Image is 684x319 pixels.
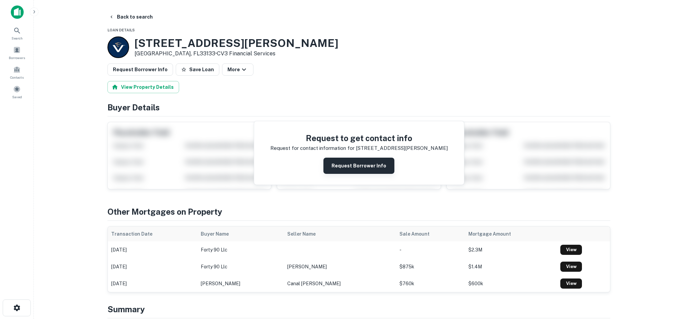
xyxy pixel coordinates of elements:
[108,227,197,241] th: Transaction Date
[107,206,610,218] h4: Other Mortgages on Property
[465,241,557,258] td: $2.3M
[2,24,32,42] a: Search
[396,258,465,275] td: $875k
[197,258,284,275] td: forty 90 llc
[12,94,22,100] span: Saved
[560,245,582,255] a: View
[11,35,23,41] span: Search
[107,81,179,93] button: View Property Details
[108,241,197,258] td: [DATE]
[284,258,396,275] td: [PERSON_NAME]
[396,227,465,241] th: Sale Amount
[465,258,557,275] td: $1.4M
[106,11,155,23] button: Back to search
[107,28,135,32] span: Loan Details
[270,132,448,144] h4: Request to get contact info
[650,243,684,276] iframe: Chat Widget
[197,241,284,258] td: forty 90 llc
[284,227,396,241] th: Seller Name
[2,63,32,81] a: Contacts
[2,83,32,101] a: Saved
[2,44,32,62] a: Borrowers
[222,63,253,76] button: More
[396,241,465,258] td: -
[10,75,24,80] span: Contacts
[11,5,24,19] img: capitalize-icon.png
[107,303,610,315] h4: Summary
[107,63,173,76] button: Request Borrower Info
[135,37,338,50] h3: [STREET_ADDRESS][PERSON_NAME]
[217,50,275,57] a: CV3 Financial Services
[284,275,396,292] td: canal [PERSON_NAME]
[9,55,25,60] span: Borrowers
[560,262,582,272] a: View
[108,275,197,292] td: [DATE]
[197,227,284,241] th: Buyer Name
[323,158,394,174] button: Request Borrower Info
[270,144,355,152] p: Request for contact information for
[135,50,338,58] p: [GEOGRAPHIC_DATA], FL33133 •
[197,275,284,292] td: [PERSON_NAME]
[356,144,448,152] p: [STREET_ADDRESS][PERSON_NAME]
[465,275,557,292] td: $600k
[176,63,219,76] button: Save Loan
[107,101,610,113] h4: Buyer Details
[108,258,197,275] td: [DATE]
[560,278,582,289] a: View
[396,275,465,292] td: $760k
[465,227,557,241] th: Mortgage Amount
